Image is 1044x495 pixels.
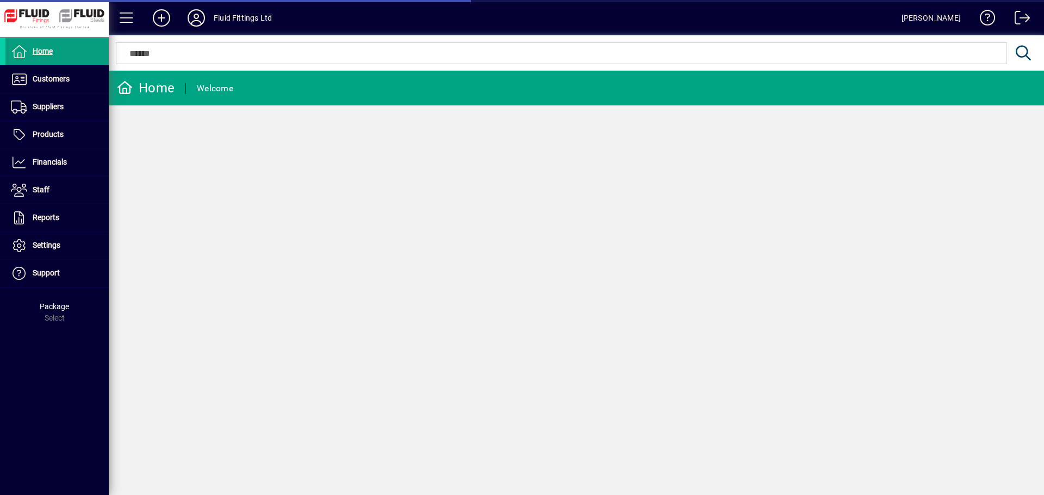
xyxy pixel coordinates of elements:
a: Logout [1006,2,1030,37]
span: Settings [33,241,60,249]
span: Package [40,302,69,311]
div: Welcome [197,80,233,97]
div: [PERSON_NAME] [902,9,961,27]
a: Customers [5,66,109,93]
a: Settings [5,232,109,259]
span: Support [33,268,60,277]
span: Customers [33,74,70,83]
span: Home [33,47,53,55]
span: Financials [33,158,67,166]
a: Staff [5,177,109,204]
a: Financials [5,149,109,176]
a: Support [5,260,109,287]
span: Suppliers [33,102,64,111]
span: Staff [33,185,49,194]
div: Home [117,79,175,97]
div: Fluid Fittings Ltd [214,9,272,27]
span: Reports [33,213,59,222]
span: Products [33,130,64,139]
button: Add [144,8,179,28]
button: Profile [179,8,214,28]
a: Knowledge Base [972,2,996,37]
a: Reports [5,204,109,231]
a: Products [5,121,109,148]
a: Suppliers [5,93,109,121]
